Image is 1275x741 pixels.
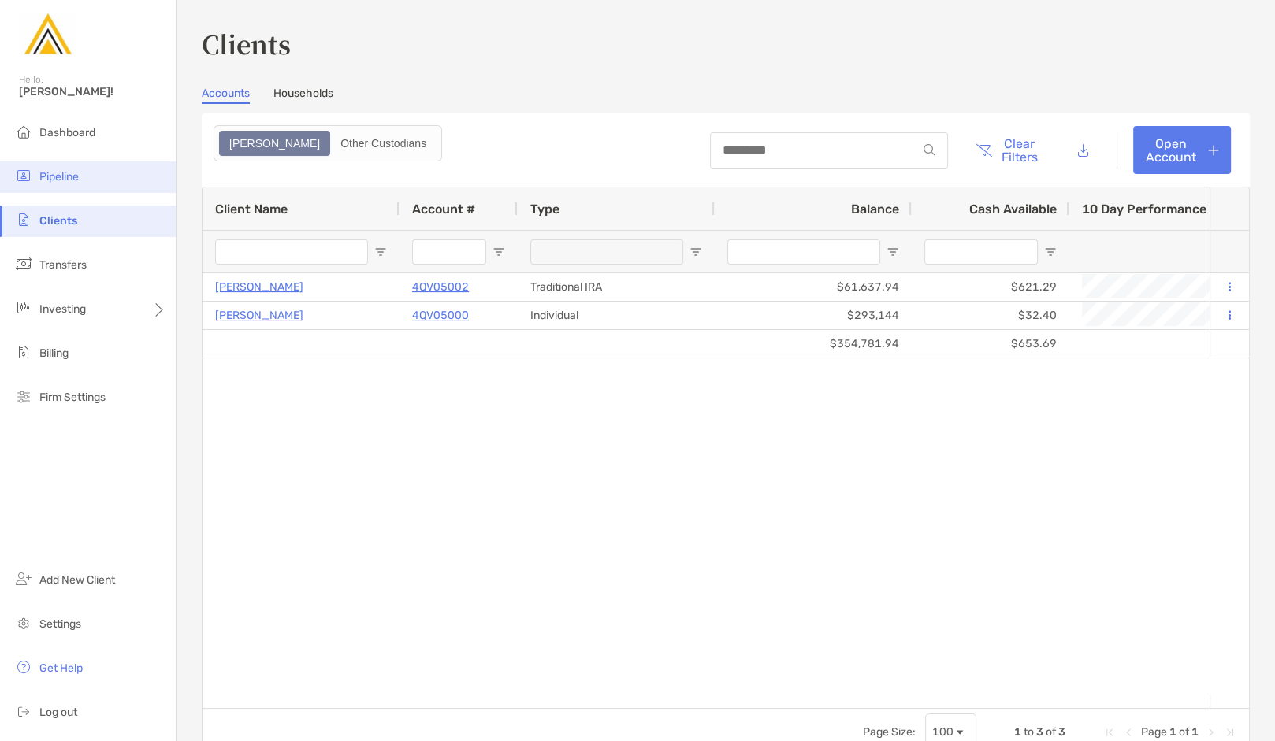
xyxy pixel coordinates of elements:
div: Page Size: [863,725,916,739]
img: transfers icon [14,254,33,273]
div: Last Page [1224,726,1236,739]
input: Cash Available Filter Input [924,239,1038,265]
a: Open Account [1133,126,1231,174]
a: Accounts [202,87,250,104]
span: Account # [412,202,475,217]
div: $354,781.94 [715,330,912,358]
div: Zoe [221,132,329,154]
span: to [1024,725,1034,739]
div: Previous Page [1122,726,1135,739]
a: 4QV05002 [412,277,469,297]
span: 1 [1014,725,1021,739]
input: Account # Filter Input [412,239,486,265]
span: Pipeline [39,170,79,183]
span: Page [1141,725,1167,739]
img: Zoe Logo [19,6,76,63]
div: First Page [1103,726,1116,739]
img: investing icon [14,298,33,317]
span: 1 [1191,725,1199,739]
span: Cash Available [969,202,1057,217]
div: 100 [932,725,953,739]
img: dashboard icon [14,122,33,141]
a: [PERSON_NAME] [215,277,303,297]
span: of [1046,725,1056,739]
div: $653.69 [912,330,1069,358]
button: Open Filter Menu [374,246,387,258]
span: 3 [1058,725,1065,739]
button: Open Filter Menu [887,246,899,258]
span: Get Help [39,661,83,675]
input: Client Name Filter Input [215,239,368,265]
a: 4QV05000 [412,306,469,325]
span: Settings [39,617,81,631]
span: Dashboard [39,126,95,139]
button: Clear Filters [964,126,1050,174]
div: $293,144 [715,302,912,329]
span: of [1179,725,1189,739]
div: $32.40 [912,302,1069,329]
span: 1 [1169,725,1176,739]
img: get-help icon [14,658,33,676]
input: Balance Filter Input [727,239,880,265]
span: Log out [39,706,77,719]
span: 3 [1036,725,1043,739]
span: Billing [39,346,69,360]
img: pipeline icon [14,166,33,185]
img: input icon [924,144,935,156]
span: Type [530,202,559,217]
a: Households [273,87,333,104]
span: Clients [39,214,77,228]
img: settings icon [14,613,33,632]
button: Open Filter Menu [493,246,505,258]
div: Traditional IRA [518,273,715,301]
div: $61,637.94 [715,273,912,301]
div: segmented control [214,125,442,161]
button: Open Filter Menu [690,246,702,258]
img: add_new_client icon [14,569,33,588]
span: Investing [39,302,86,316]
span: [PERSON_NAME]! [19,85,166,98]
div: Other Custodians [332,132,435,154]
div: 10 Day Performance [1082,187,1223,230]
div: $621.29 [912,273,1069,301]
img: logout icon [14,702,33,721]
span: Transfers [39,258,87,272]
span: Client Name [215,202,288,217]
span: Firm Settings [39,391,106,404]
div: Individual [518,302,715,329]
img: billing icon [14,343,33,361]
img: firm-settings icon [14,387,33,406]
h3: Clients [202,25,1250,61]
div: Next Page [1205,726,1217,739]
span: Balance [851,202,899,217]
img: clients icon [14,210,33,229]
a: [PERSON_NAME] [215,306,303,325]
span: Add New Client [39,573,115,587]
button: Open Filter Menu [1044,246,1057,258]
